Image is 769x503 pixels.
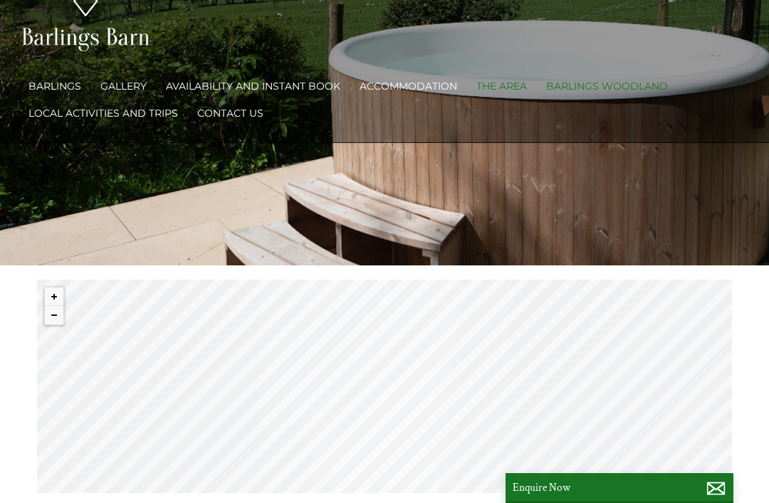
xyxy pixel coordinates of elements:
[45,287,63,306] button: Zoom in
[37,280,732,493] canvas: Map
[476,80,527,92] a: The Area
[28,107,178,120] a: Local activities and trips
[513,480,726,494] p: Enquire Now
[360,80,457,92] a: Accommodation
[100,80,147,92] a: Gallery
[546,80,668,92] a: Barlings Woodland
[28,80,81,92] a: Barlings
[166,80,340,92] a: Availability and Instant Book
[197,107,263,120] a: Contact Us
[45,306,63,324] button: Zoom out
